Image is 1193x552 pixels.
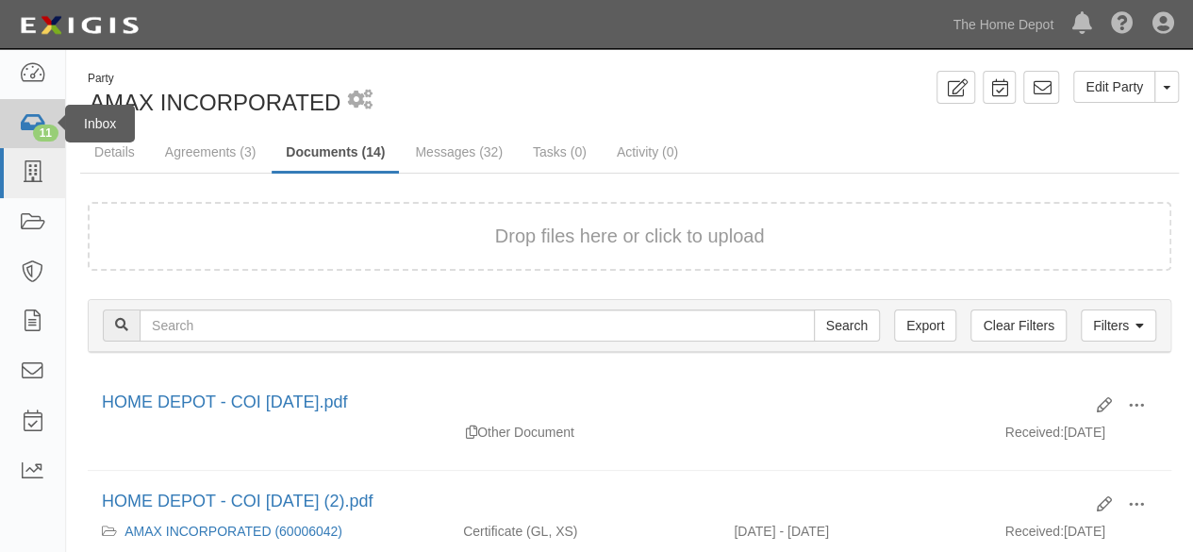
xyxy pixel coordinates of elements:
[720,423,990,424] div: Effective - Expiration
[449,423,720,442] div: Other Document
[102,391,1083,415] div: HOME DEPOT - COI 9.22.25.pdf
[140,309,815,342] input: Search
[970,309,1066,342] a: Clear Filters
[124,524,342,539] a: AMAX INCORPORATED (60006042)
[1111,13,1134,36] i: Help Center - Complianz
[348,91,373,110] i: 1 scheduled workflow
[814,309,880,342] input: Search
[449,522,720,541] div: General Liability Excess/Umbrella Liability
[401,133,517,171] a: Messages (32)
[495,223,765,250] button: Drop files here or click to upload
[1005,522,1064,541] p: Received:
[102,492,373,510] a: HOME DEPOT - COI [DATE] (2).pdf
[519,133,601,171] a: Tasks (0)
[33,125,58,142] div: 11
[90,90,340,115] span: AMAX INCORPORATED
[603,133,692,171] a: Activity (0)
[1081,309,1156,342] a: Filters
[80,71,616,119] div: AMAX INCORPORATED
[102,522,435,541] div: AMAX INCORPORATED (60006042)
[65,105,135,142] div: Inbox
[272,133,399,174] a: Documents (14)
[1005,423,1064,442] p: Received:
[151,133,270,171] a: Agreements (3)
[102,490,1083,514] div: HOME DEPOT - COI 9.22.25 (2).pdf
[894,309,956,342] a: Export
[991,423,1172,451] div: [DATE]
[943,6,1063,43] a: The Home Depot
[14,8,144,42] img: logo-5460c22ac91f19d4615b14bd174203de0afe785f0fc80cf4dbbc73dc1793850b.png
[80,133,149,171] a: Details
[991,522,1172,550] div: [DATE]
[1073,71,1155,103] a: Edit Party
[102,393,347,411] a: HOME DEPOT - COI [DATE].pdf
[720,522,990,541] div: Effective 09/16/2025 - Expiration 09/16/2026
[466,423,477,442] div: Duplicate
[88,71,340,87] div: Party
